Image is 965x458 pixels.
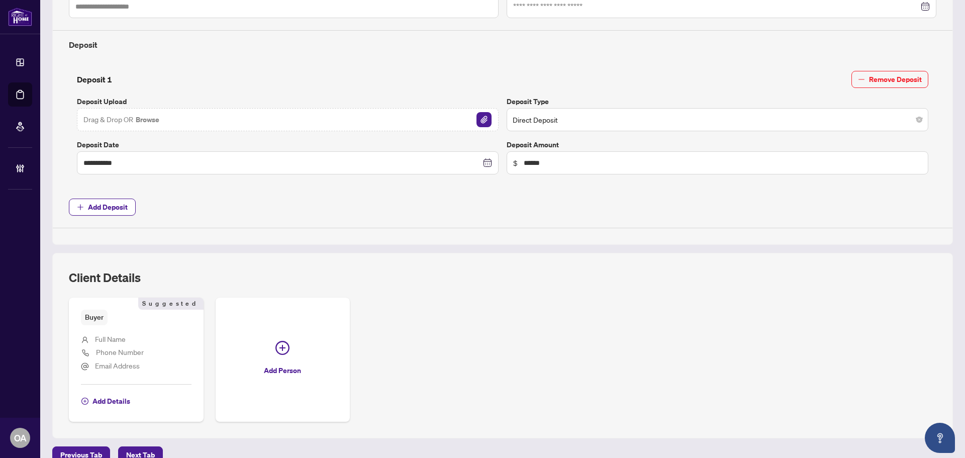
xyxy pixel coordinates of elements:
span: $ [513,157,518,168]
img: logo [8,8,32,26]
h4: Deposit 1 [77,73,112,85]
button: Add Details [81,393,131,410]
span: minus [858,76,865,83]
span: OA [14,431,27,445]
button: Open asap [925,423,955,453]
span: Full Name [95,334,126,343]
button: File Attachement [476,112,492,128]
span: Suggested [138,298,204,310]
span: plus-circle [275,341,289,355]
img: File Attachement [476,112,492,127]
label: Deposit Upload [77,96,499,107]
span: Add Person [264,362,301,379]
h4: Deposit [69,39,936,51]
span: Add Deposit [88,199,128,215]
button: Remove Deposit [851,71,928,88]
span: Direct Deposit [513,110,922,129]
span: Buyer [81,310,108,325]
span: Drag & Drop OR [83,113,160,126]
button: Browse [135,113,160,126]
label: Deposit Amount [507,139,928,150]
span: Add Details [92,393,130,409]
span: Email Address [95,361,140,370]
span: plus [77,204,84,211]
span: close-circle [916,117,922,123]
h2: Client Details [69,269,141,286]
span: Drag & Drop OR BrowseFile Attachement [77,108,499,131]
span: plus-circle [81,398,88,405]
label: Deposit Date [77,139,499,150]
button: Add Deposit [69,199,136,216]
span: Phone Number [96,347,144,356]
span: Remove Deposit [869,71,922,87]
label: Deposit Type [507,96,928,107]
button: Add Person [216,298,350,422]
